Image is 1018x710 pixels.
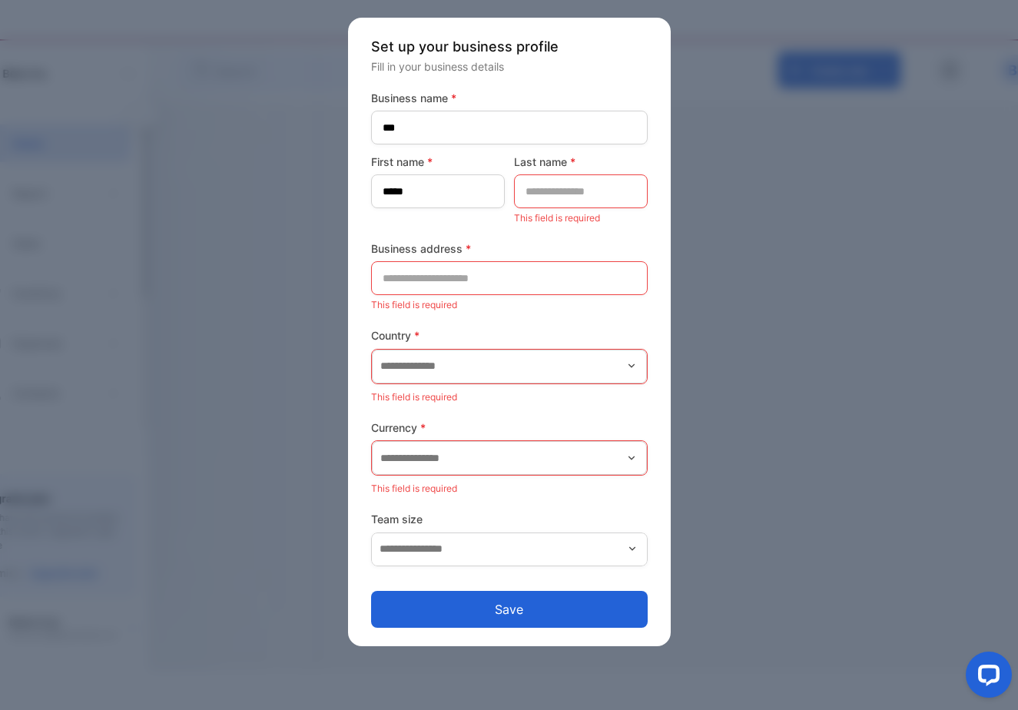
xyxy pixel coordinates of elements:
label: Last name [514,154,648,170]
label: First name [371,154,505,170]
p: This field is required [371,479,648,499]
button: Save [371,591,648,628]
p: This field is required [514,208,648,228]
p: Set up your business profile [371,36,648,57]
label: Team size [371,511,648,527]
p: This field is required [371,295,648,315]
p: This field is required [371,387,648,407]
iframe: LiveChat chat widget [953,645,1018,710]
label: Business name [371,90,648,106]
label: Currency [371,420,648,436]
p: Fill in your business details [371,58,648,75]
label: Country [371,327,648,343]
label: Business address [371,241,648,257]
